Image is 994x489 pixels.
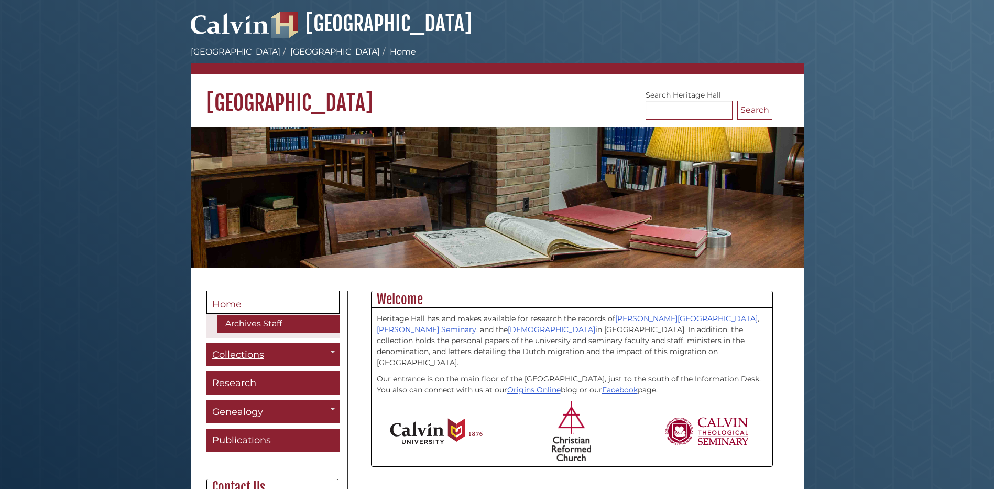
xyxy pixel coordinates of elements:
[191,47,280,57] a: [GEOGRAPHIC_DATA]
[191,46,804,74] nav: breadcrumb
[212,434,271,446] span: Publications
[390,418,483,444] img: Calvin University
[615,314,758,323] a: [PERSON_NAME][GEOGRAPHIC_DATA]
[217,315,340,333] a: Archives Staff
[377,325,476,334] a: [PERSON_NAME] Seminary
[602,385,638,395] a: Facebook
[552,401,591,461] img: Christian Reformed Church
[206,371,340,395] a: Research
[271,12,298,38] img: Hekman Library Logo
[206,343,340,367] a: Collections
[380,46,416,58] li: Home
[377,313,767,368] p: Heritage Hall has and makes available for research the records of , , and the in [GEOGRAPHIC_DATA...
[206,429,340,452] a: Publications
[212,406,263,418] span: Genealogy
[737,101,772,120] button: Search
[191,24,269,34] a: Calvin University
[508,325,595,334] a: [DEMOGRAPHIC_DATA]
[377,374,767,396] p: Our entrance is on the main floor of the [GEOGRAPHIC_DATA], just to the south of the Information ...
[271,10,472,37] a: [GEOGRAPHIC_DATA]
[206,400,340,424] a: Genealogy
[191,8,269,38] img: Calvin
[664,417,749,445] img: Calvin Theological Seminary
[212,377,256,389] span: Research
[212,349,264,360] span: Collections
[206,291,340,314] a: Home
[290,47,380,57] a: [GEOGRAPHIC_DATA]
[507,385,561,395] a: Origins Online
[212,299,242,310] span: Home
[191,74,804,116] h1: [GEOGRAPHIC_DATA]
[372,291,772,308] h2: Welcome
